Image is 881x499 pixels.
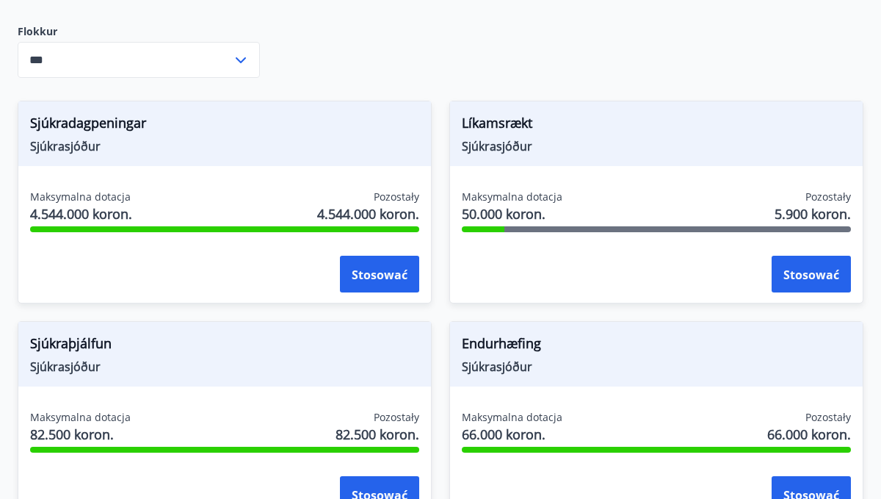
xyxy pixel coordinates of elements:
font: 66.000 koron. [767,426,851,443]
font: Maksymalna dotacja [462,190,562,204]
font: 82.500 koron. [30,426,114,443]
font: Stosować [783,267,839,283]
font: Pozostały [374,410,419,424]
font: Sjúkrasjóður [462,359,532,375]
font: Maksymalna dotacja [30,410,131,424]
font: Maksymalna dotacja [30,190,131,204]
font: 5.900 koron. [775,205,851,223]
font: Endurhæfing [462,334,541,352]
button: Stosować [772,256,851,292]
font: Sjúkrasjóður [462,138,532,154]
font: 82.500 koron. [336,426,419,443]
font: Maksymalna dotacja [462,410,562,424]
button: Stosować [340,256,419,292]
font: Líkamsrækt [462,114,532,132]
font: Pozostały [805,190,851,204]
font: Sjúkrasjóður [30,359,101,375]
font: Sjúkrasjóður [30,138,101,154]
font: Stosować [352,267,407,283]
font: 66.000 koron. [462,426,545,443]
font: 50.000 koron. [462,205,545,223]
font: Sjúkraþjálfun [30,334,112,352]
font: 4.544.000 koron. [30,205,132,223]
font: Pozostały [374,190,419,204]
font: Sjúkradagpeningar [30,114,146,132]
font: 4.544.000 koron. [317,205,419,223]
font: Pozostały [805,410,851,424]
font: Flokkur [18,24,57,38]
